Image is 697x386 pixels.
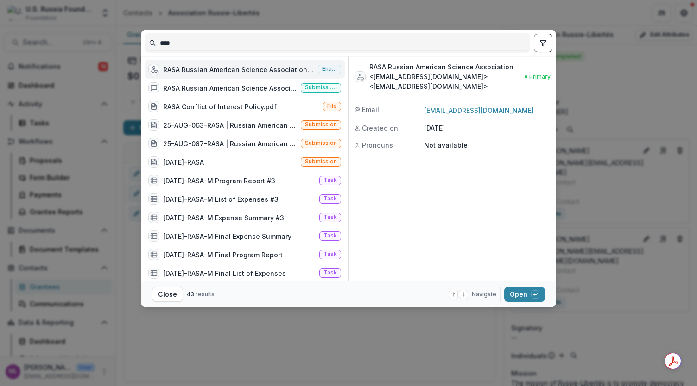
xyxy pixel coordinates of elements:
[163,176,275,186] div: [DATE]-RASA-M Program Report #3
[163,83,297,93] div: RASA Russian American Science Association &lt;[EMAIL_ADDRESS][DOMAIN_NAME]&gt; &lt;[EMAIL_ADDRESS...
[322,66,337,72] span: Entity user
[362,140,393,150] span: Pronouns
[187,291,194,298] span: 43
[196,291,215,298] span: results
[305,84,337,91] span: Submission comment
[369,62,521,91] div: RASA Russian American Science Association <[EMAIL_ADDRESS][DOMAIN_NAME]> <[EMAIL_ADDRESS][DOMAIN_...
[504,287,545,302] button: Open
[163,268,286,278] div: [DATE]-RASA-M Final List of Expenses
[305,121,337,128] span: Submission
[323,214,337,220] span: Task
[424,140,551,150] p: Not available
[323,269,337,276] span: Task
[327,103,337,109] span: File
[163,102,277,112] div: RASA Conflict of Interest Policy.pdf
[163,231,291,241] div: [DATE]-RASA-M Final Expense Summary
[163,194,279,204] div: [DATE]-RASA-M List of Expenses #3
[362,105,379,114] span: Email
[472,290,496,299] span: Navigate
[534,34,552,52] button: toggle filters
[424,106,534,114] a: [EMAIL_ADDRESS][DOMAIN_NAME]
[362,123,398,133] span: Created on
[305,158,337,165] span: Submission
[163,65,314,75] div: RASA Russian American Science Association <[EMAIL_ADDRESS][DOMAIN_NAME]> <[EMAIL_ADDRESS][DOMAIN_...
[323,232,337,239] span: Task
[163,157,204,167] div: [DATE]-RASA
[163,213,284,223] div: [DATE]-RASA-M Expense Summary #3
[163,139,297,149] div: 25-AUG-087-RASA | Russian American Science Association - 2025 - Grant Proposal Application ([DATE])
[305,140,337,146] span: Submission
[152,287,183,302] button: Close
[323,177,337,183] span: Task
[163,120,297,130] div: 25-AUG-063-RASA | Russian American Science Association - 2025 - Grant Proposal Application ([DATE])
[424,123,551,133] p: [DATE]
[529,73,551,81] span: Primary
[163,250,283,260] div: [DATE]-RASA-M Final Program Report
[323,251,337,257] span: Task
[323,195,337,202] span: Task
